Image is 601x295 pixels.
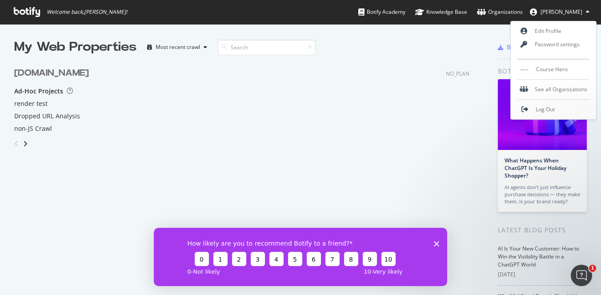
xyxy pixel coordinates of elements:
[511,83,596,96] div: See all Organizations
[156,44,200,50] div: Most recent crawl
[523,5,597,19] button: [PERSON_NAME]
[11,137,22,151] div: angle-left
[498,245,579,268] a: AI Is Your New Customer: How to Win the Visibility Battle in a ChatGPT World
[446,70,469,77] div: NO_PLAN
[477,8,523,16] div: Organizations
[14,87,63,96] div: Ad-Hoc Projects
[14,67,89,80] div: [DOMAIN_NAME]
[14,112,80,121] a: Dropped URL Analysis
[589,265,596,272] span: 1
[415,8,467,16] div: Knowledge Base
[536,105,555,113] span: Log Out
[14,56,477,182] div: grid
[541,8,582,16] span: Abishek Rajendra
[505,157,566,179] a: What Happens When ChatGPT Is Your Holiday Shopper?
[571,265,592,286] iframe: Intercom live chat
[498,79,587,150] img: What Happens When ChatGPT Is Your Holiday Shopper?
[47,8,127,16] span: Welcome back, [PERSON_NAME] !
[22,139,28,148] div: angle-right
[144,40,211,54] button: Most recent crawl
[498,43,569,52] a: Botify Chrome Plugin
[154,228,447,286] iframe: Survey from Botify
[14,99,48,108] a: render test
[505,184,580,205] div: AI agents don’t just influence purchase decisions — they make them. Is your brand ready?
[498,271,587,279] div: [DATE]
[498,225,587,235] div: Latest Blog Posts
[511,103,596,116] a: Log Out
[511,38,596,51] a: Password settings
[511,24,596,38] a: Edit Profile
[519,64,529,75] img: Course Hero
[536,65,568,73] span: Course Hero
[498,66,587,76] div: Botify news
[218,40,316,55] input: Search
[358,8,405,16] div: Botify Academy
[507,43,569,52] div: Botify Chrome Plugin
[14,124,52,133] a: non-JS Crawl
[14,38,136,56] div: My Web Properties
